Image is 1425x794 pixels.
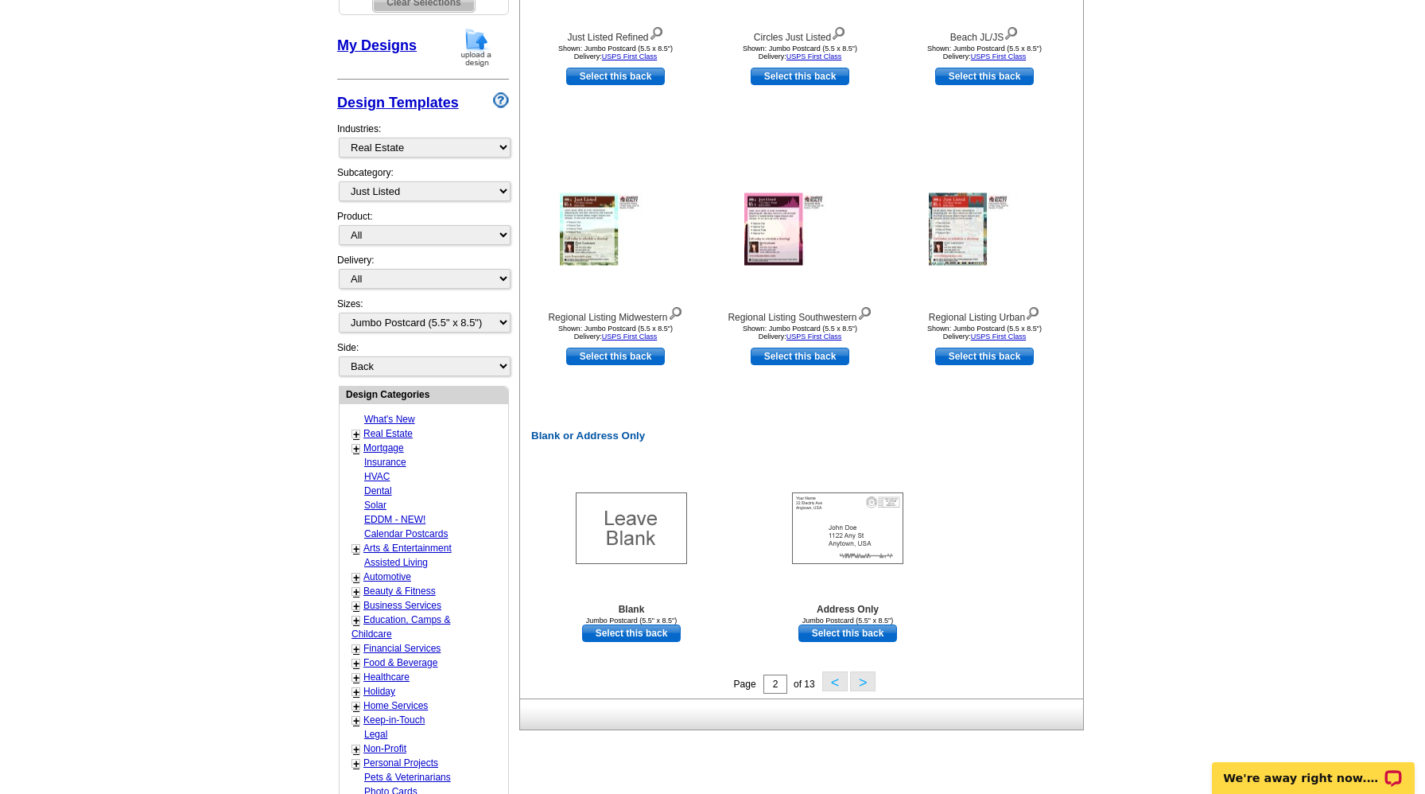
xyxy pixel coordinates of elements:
a: + [353,671,359,684]
div: Shown: Jumbo Postcard (5.5 x 8.5") Delivery: [712,325,887,341]
div: Product: [337,209,509,253]
a: Education, Camps & Childcare [351,614,450,640]
a: + [353,614,359,627]
iframe: LiveChat chat widget [1202,744,1425,794]
a: Holiday [363,686,395,697]
a: Keep-in-Touch [363,714,425,726]
b: Blank [619,604,645,615]
a: + [353,600,359,613]
a: Insurance [364,457,406,468]
a: use this design [582,625,681,642]
a: + [353,643,359,656]
div: Shown: Jumbo Postcard (5.5 x 8.5") Delivery: [897,325,1072,341]
a: Calendar Postcards [364,528,448,539]
b: Address Only [817,604,879,615]
a: Food & Beverage [363,657,437,668]
a: + [353,700,359,713]
span: of 13 [794,679,815,690]
a: + [353,571,359,584]
a: + [353,686,359,699]
a: Pets & Veterinarians [364,772,451,783]
a: Assisted Living [364,557,428,568]
a: Personal Projects [363,757,438,769]
a: USPS First Class [602,333,658,341]
a: Business Services [363,600,441,611]
h2: Blank or Address Only [523,430,1086,442]
a: + [353,743,359,756]
a: Real Estate [363,428,413,439]
img: design-wizard-help-icon.png [493,92,509,108]
img: upload-design [456,27,497,68]
a: Solar [364,500,386,511]
a: Beauty & Fitness [363,586,436,597]
a: use this design [935,68,1034,85]
a: Arts & Entertainment [363,543,452,554]
a: use this design [935,348,1034,365]
a: + [353,586,359,598]
a: EDDM - NEW! [364,514,425,525]
div: Shown: Jumbo Postcard (5.5 x 8.5") Delivery: [712,45,887,60]
div: Sizes: [337,297,509,341]
a: Legal [364,729,387,740]
a: + [353,543,359,555]
a: use this design [751,348,849,365]
div: Jumbo Postcard (5.5" x 8.5") [544,617,719,625]
a: USPS First Class [786,333,842,341]
div: Regional Listing Southwestern [712,303,887,325]
a: Non-Profit [363,743,406,754]
a: USPS First Class [786,53,842,60]
a: HVAC [364,471,390,482]
a: use this design [798,625,897,642]
a: What's New [364,414,415,425]
a: + [353,428,359,441]
img: view design details [668,303,683,321]
div: Design Categories [340,387,508,402]
img: view design details [649,23,664,41]
a: Home Services [363,700,428,711]
img: view design details [1025,303,1040,321]
img: view design details [857,303,872,321]
a: Mortgage [363,442,404,453]
span: Page [734,679,756,690]
a: USPS First Class [602,53,658,60]
div: Regional Listing Midwestern [528,303,703,325]
a: Dental [364,485,392,496]
a: Healthcare [363,671,410,683]
img: Blank Template [576,492,687,564]
a: Financial Services [363,643,441,654]
a: My Designs [337,37,417,53]
a: + [353,757,359,770]
img: view design details [1004,23,1019,41]
img: Regional Listing Midwestern [560,193,671,266]
div: Just Listed Refined [528,23,703,45]
img: view design details [831,23,846,41]
div: Jumbo Postcard (5.5" x 8.5") [760,617,935,625]
img: Regional Listing Southwestern [744,193,856,266]
div: Regional Listing Urban [897,303,1072,325]
div: Circles Just Listed [712,23,887,45]
a: Automotive [363,571,411,582]
button: < [822,671,848,691]
div: Shown: Jumbo Postcard (5.5 x 8.5") Delivery: [897,45,1072,60]
a: USPS First Class [971,53,1027,60]
button: > [850,671,876,691]
img: Addresses Only [792,492,903,564]
div: Side: [337,341,509,378]
div: Industries: [337,114,509,165]
div: Delivery: [337,253,509,297]
img: Regional Listing Urban [929,193,1040,266]
div: Shown: Jumbo Postcard (5.5 x 8.5") Delivery: [528,45,703,60]
a: use this design [751,68,849,85]
a: + [353,714,359,727]
a: + [353,442,359,455]
a: Design Templates [337,95,459,111]
div: Beach JL/JS [897,23,1072,45]
a: + [353,657,359,670]
a: USPS First Class [971,333,1027,341]
a: use this design [566,348,665,365]
a: use this design [566,68,665,85]
div: Subcategory: [337,165,509,209]
div: Shown: Jumbo Postcard (5.5 x 8.5") Delivery: [528,325,703,341]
